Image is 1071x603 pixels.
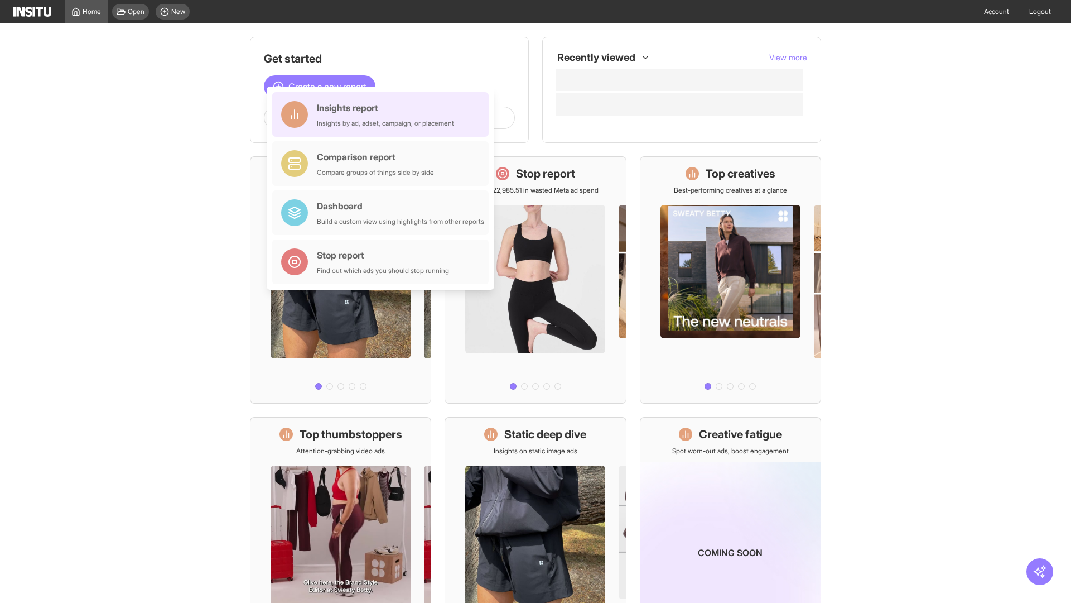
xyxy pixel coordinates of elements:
[317,101,454,114] div: Insights report
[288,80,366,93] span: Create a new report
[504,427,586,442] h1: Static deep dive
[13,7,51,17] img: Logo
[317,168,434,177] div: Compare groups of things side by side
[445,156,626,404] a: Stop reportSave £22,985.51 in wasted Meta ad spend
[494,447,577,456] p: Insights on static image ads
[674,186,787,195] p: Best-performing creatives at a glance
[640,156,821,404] a: Top creativesBest-performing creatives at a glance
[317,119,454,128] div: Insights by ad, adset, campaign, or placement
[706,166,775,181] h1: Top creatives
[317,150,434,164] div: Comparison report
[171,7,185,16] span: New
[472,186,599,195] p: Save £22,985.51 in wasted Meta ad spend
[317,199,484,213] div: Dashboard
[128,7,144,16] span: Open
[83,7,101,16] span: Home
[300,427,402,442] h1: Top thumbstoppers
[317,266,449,275] div: Find out which ads you should stop running
[516,166,575,181] h1: Stop report
[264,75,375,98] button: Create a new report
[296,447,385,456] p: Attention-grabbing video ads
[317,248,449,262] div: Stop report
[264,51,515,66] h1: Get started
[769,52,807,62] span: View more
[769,52,807,63] button: View more
[250,156,431,404] a: What's live nowSee all active ads instantly
[317,217,484,226] div: Build a custom view using highlights from other reports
